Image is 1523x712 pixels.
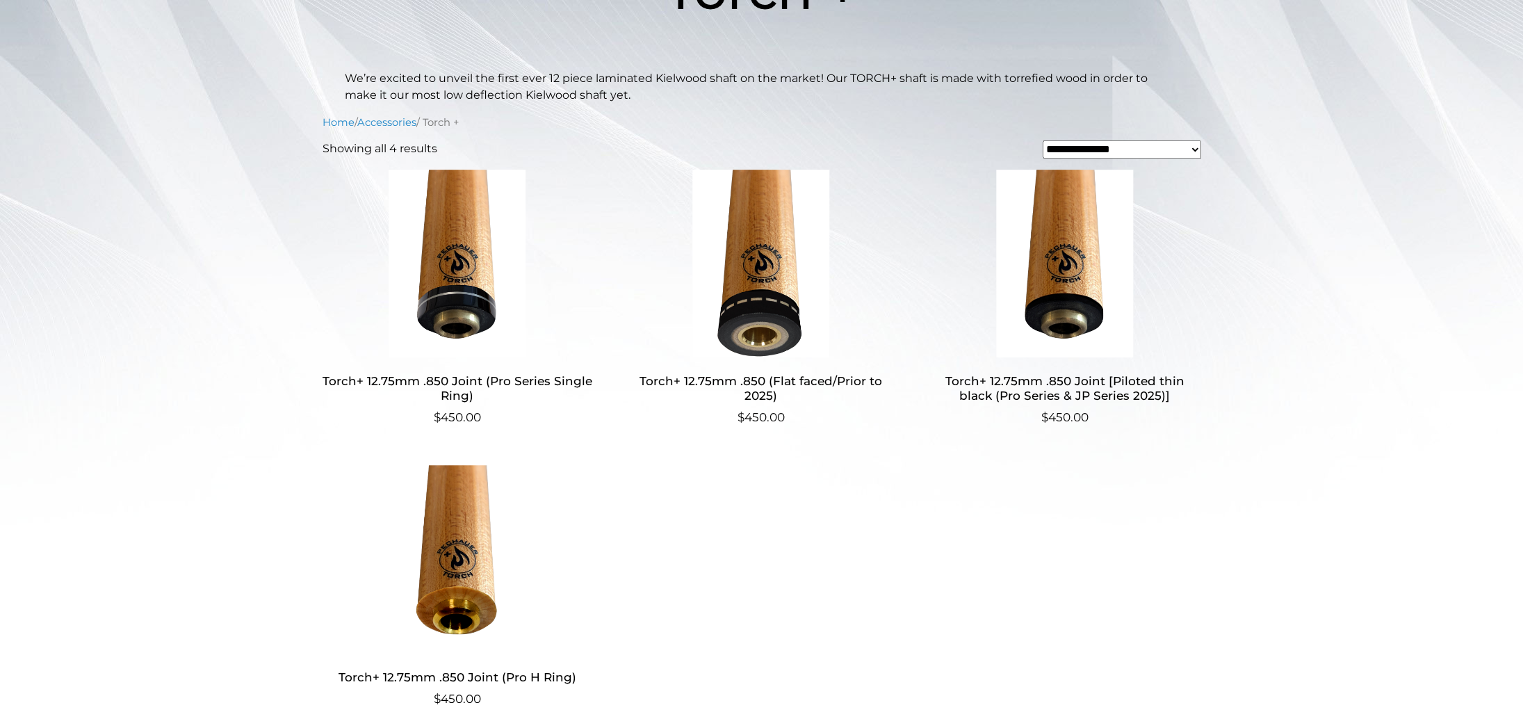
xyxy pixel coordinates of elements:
[323,170,593,426] a: Torch+ 12.75mm .850 Joint (Pro Series Single Ring) $450.00
[323,465,593,653] img: Torch+ 12.75mm .850 Joint (Pro H Ring)
[434,692,441,706] span: $
[434,692,481,706] bdi: 450.00
[357,116,416,129] a: Accessories
[626,170,896,357] img: Torch+ 12.75mm .850 (Flat faced/Prior to 2025)
[1041,410,1088,424] bdi: 450.00
[434,410,481,424] bdi: 450.00
[929,170,1200,357] img: Torch+ 12.75mm .850 Joint [Piloted thin black (Pro Series & JP Series 2025)]
[323,465,593,708] a: Torch+ 12.75mm .850 Joint (Pro H Ring) $450.00
[434,410,441,424] span: $
[929,170,1200,426] a: Torch+ 12.75mm .850 Joint [Piloted thin black (Pro Series & JP Series 2025)] $450.00
[738,410,744,424] span: $
[323,115,1201,130] nav: Breadcrumb
[345,70,1179,104] p: We’re excited to unveil the first ever 12 piece laminated Kielwood shaft on the market! Our TORCH...
[323,664,593,690] h2: Torch+ 12.75mm .850 Joint (Pro H Ring)
[626,170,896,426] a: Torch+ 12.75mm .850 (Flat faced/Prior to 2025) $450.00
[323,170,593,357] img: Torch+ 12.75mm .850 Joint (Pro Series Single Ring)
[1041,410,1048,424] span: $
[626,369,896,409] h2: Torch+ 12.75mm .850 (Flat faced/Prior to 2025)
[1043,140,1201,159] select: Shop order
[323,116,355,129] a: Home
[323,140,437,157] p: Showing all 4 results
[323,369,593,409] h2: Torch+ 12.75mm .850 Joint (Pro Series Single Ring)
[738,410,785,424] bdi: 450.00
[929,369,1200,409] h2: Torch+ 12.75mm .850 Joint [Piloted thin black (Pro Series & JP Series 2025)]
